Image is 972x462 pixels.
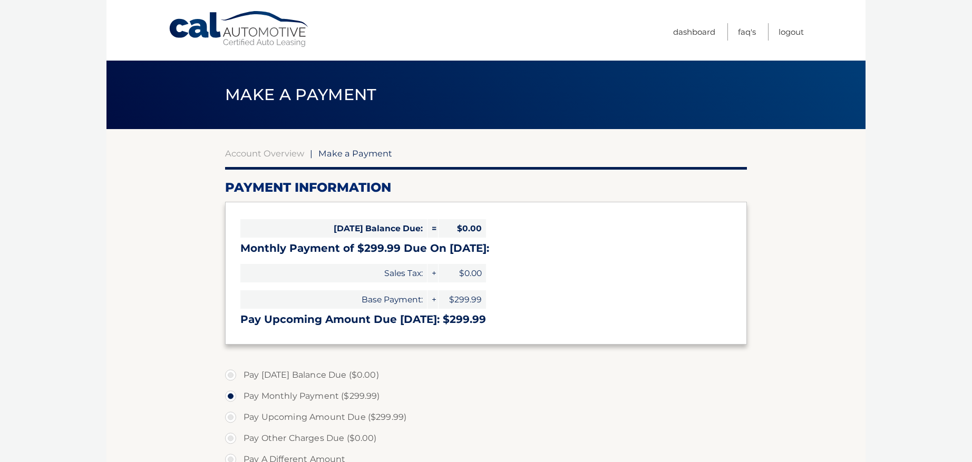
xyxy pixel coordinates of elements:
[439,290,486,309] span: $299.99
[240,290,427,309] span: Base Payment:
[673,23,715,41] a: Dashboard
[738,23,756,41] a: FAQ's
[225,365,747,386] label: Pay [DATE] Balance Due ($0.00)
[427,219,438,238] span: =
[240,219,427,238] span: [DATE] Balance Due:
[225,180,747,195] h2: Payment Information
[240,264,427,282] span: Sales Tax:
[318,148,392,159] span: Make a Payment
[439,219,486,238] span: $0.00
[225,428,747,449] label: Pay Other Charges Due ($0.00)
[240,242,732,255] h3: Monthly Payment of $299.99 Due On [DATE]:
[225,386,747,407] label: Pay Monthly Payment ($299.99)
[779,23,804,41] a: Logout
[439,264,486,282] span: $0.00
[310,148,313,159] span: |
[427,290,438,309] span: +
[225,85,376,104] span: Make a Payment
[427,264,438,282] span: +
[225,407,747,428] label: Pay Upcoming Amount Due ($299.99)
[240,313,732,326] h3: Pay Upcoming Amount Due [DATE]: $299.99
[168,11,310,48] a: Cal Automotive
[225,148,304,159] a: Account Overview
